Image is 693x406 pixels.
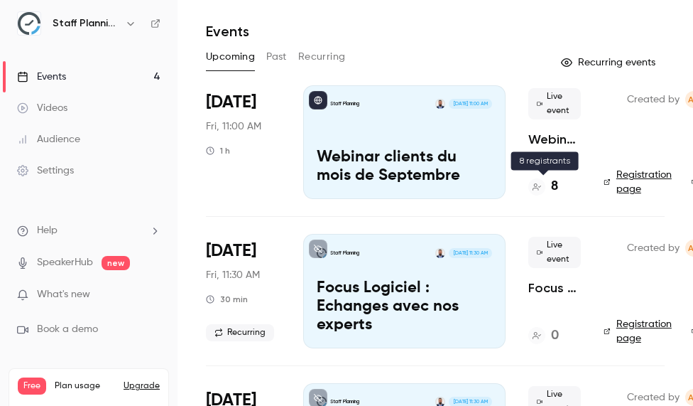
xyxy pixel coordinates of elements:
[37,287,90,302] span: What's new
[206,46,255,68] button: Upcoming
[435,99,445,109] img: Christophe Vermeulen
[37,223,58,238] span: Help
[17,101,67,115] div: Videos
[303,234,506,348] a: Focus Logiciel : Echanges avec nos expertsStaff PlanningChristophe Vermeulen[DATE] 11:30 AMFocus ...
[303,85,506,199] a: Webinar clients du mois de SeptembreStaff PlanningChristophe Vermeulen[DATE] 11:00 AMWebinar clie...
[330,398,359,405] p: Staff Planning
[206,85,280,199] div: Sep 12 Fri, 11:00 AM (Europe/Paris)
[206,145,230,156] div: 1 h
[124,380,160,392] button: Upgrade
[449,248,491,258] span: [DATE] 11:30 AM
[528,237,581,268] span: Live event
[18,378,46,395] span: Free
[627,240,680,257] span: Created by
[37,322,98,337] span: Book a demo
[102,256,130,270] span: new
[206,240,256,262] span: [DATE]
[317,279,492,334] p: Focus Logiciel : Echanges avec nos experts
[206,294,248,305] div: 30 min
[435,248,445,258] img: Christophe Vermeulen
[555,51,665,74] button: Recurring events
[206,119,261,134] span: Fri, 11:00 AM
[55,380,115,392] span: Plan usage
[528,88,581,119] span: Live event
[449,99,491,109] span: [DATE] 11:00 AM
[604,317,675,346] a: Registration page
[604,168,675,196] a: Registration page
[206,91,256,114] span: [DATE]
[528,131,581,148] a: Webinar clients du mois de Septembre
[627,389,680,406] span: Created by
[330,250,359,257] p: Staff Planning
[206,234,280,348] div: Sep 12 Fri, 11:30 AM (Europe/Paris)
[17,132,80,146] div: Audience
[206,23,249,40] h1: Events
[17,164,74,178] div: Settings
[330,100,359,107] p: Staff Planning
[206,324,274,341] span: Recurring
[53,16,119,31] h6: Staff Planning
[37,255,93,270] a: SpeakerHub
[18,12,40,35] img: Staff Planning
[627,91,680,108] span: Created by
[528,279,581,297] a: Focus Logiciel : Echanges avec nos experts
[298,46,346,68] button: Recurring
[17,70,66,84] div: Events
[551,177,558,196] h4: 8
[317,149,492,186] p: Webinar clients du mois de Septembre
[266,46,287,68] button: Past
[528,177,558,196] a: 8
[551,326,559,346] h4: 0
[206,268,260,282] span: Fri, 11:30 AM
[17,223,160,238] li: help-dropdown-opener
[528,326,559,346] a: 0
